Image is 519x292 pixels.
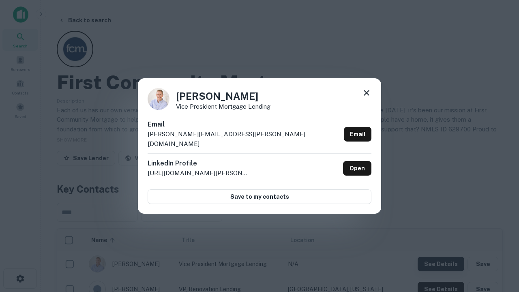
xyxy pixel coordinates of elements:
img: 1520878720083 [148,88,169,110]
a: Open [343,161,371,176]
button: Save to my contacts [148,189,371,204]
h4: [PERSON_NAME] [176,89,270,103]
h6: Email [148,120,341,129]
iframe: Chat Widget [478,201,519,240]
a: Email [344,127,371,142]
p: Vice President Mortgage Lending [176,103,270,109]
p: [PERSON_NAME][EMAIL_ADDRESS][PERSON_NAME][DOMAIN_NAME] [148,129,341,148]
p: [URL][DOMAIN_NAME][PERSON_NAME] [148,168,249,178]
h6: LinkedIn Profile [148,159,249,168]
